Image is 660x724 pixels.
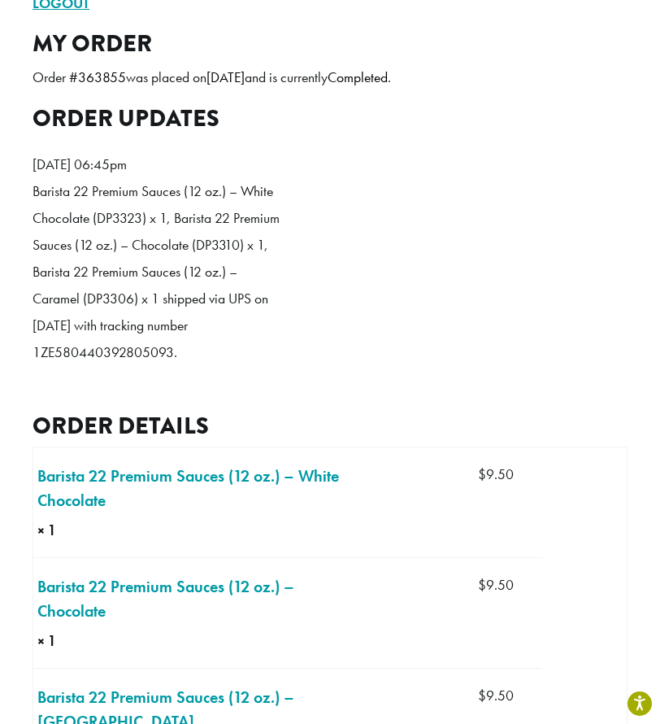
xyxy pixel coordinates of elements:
[33,64,627,91] p: Order # was placed on and is currently .
[78,68,126,86] mark: 363855
[478,465,486,483] span: $
[37,464,355,512] a: Barista 22 Premium Sauces (12 oz.) – White Chocolate
[478,687,486,704] span: $
[478,465,514,483] bdi: 9.50
[33,412,627,440] h2: Order details
[478,576,514,594] bdi: 9.50
[33,104,627,133] h2: Order updates
[478,687,514,704] bdi: 9.50
[37,630,137,652] strong: × 1
[37,520,137,541] strong: × 1
[33,29,627,58] h2: My Order
[37,574,355,623] a: Barista 22 Premium Sauces (12 oz.) – Chocolate
[206,68,245,86] mark: [DATE]
[33,151,284,178] p: [DATE] 06:45pm
[328,68,388,86] mark: Completed
[478,576,486,594] span: $
[33,178,284,366] p: Barista 22 Premium Sauces (12 oz.) – White Chocolate (DP3323) x 1, Barista 22 Premium Sauces (12 ...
